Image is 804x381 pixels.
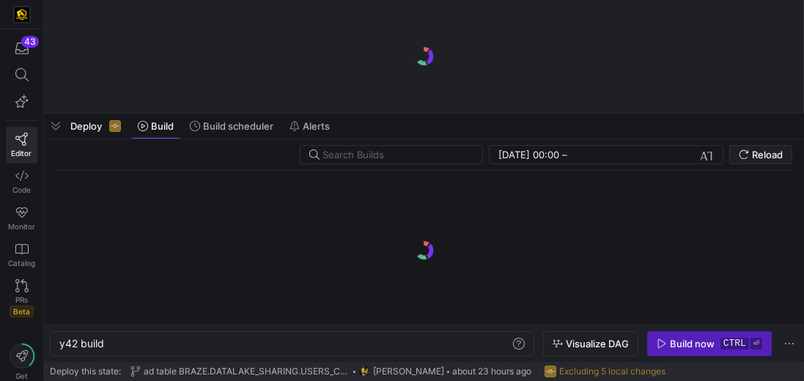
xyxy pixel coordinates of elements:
[413,240,435,262] img: logo.gif
[6,200,37,237] a: Monitor
[12,149,32,158] span: Editor
[15,295,28,304] span: PRs
[566,338,629,349] span: Visualize DAG
[413,45,435,67] img: logo.gif
[6,35,37,62] button: 43
[203,120,273,132] span: Build scheduler
[6,2,37,27] a: https://storage.googleapis.com/y42-prod-data-exchange/images/uAsz27BndGEK0hZWDFeOjoxA7jCwgK9jE472...
[10,306,34,317] span: Beta
[151,120,174,132] span: Build
[183,114,280,138] button: Build scheduler
[373,366,444,377] span: [PERSON_NAME]
[6,273,37,323] a: PRsBeta
[6,127,37,163] a: Editor
[562,149,567,160] span: –
[70,120,102,132] span: Deploy
[570,149,666,160] input: End datetime
[303,120,330,132] span: Alerts
[59,337,104,349] span: y42 build
[670,338,715,349] div: Build now
[283,114,336,138] button: Alerts
[647,331,772,356] button: Build nowctrl⏎
[729,145,792,164] button: Reload
[127,362,535,381] button: ad table BRAZE.DATALAKE_SHARING.USERS_CANVAS_ENTRY_SHARED_ALLhttps://storage.googleapis.com/y42-p...
[6,163,37,200] a: Code
[12,185,31,194] span: Code
[322,149,471,160] input: Search Builds
[21,36,39,48] div: 43
[15,7,29,22] img: https://storage.googleapis.com/y42-prod-data-exchange/images/uAsz27BndGEK0hZWDFeOjoxA7jCwgK9jE472...
[720,338,749,349] kbd: ctrl
[50,366,121,377] span: Deploy this state:
[131,114,180,138] button: Build
[559,366,665,377] span: Excluding 5 local changes
[543,331,638,356] button: Visualize DAG
[6,237,37,273] a: Catalog
[541,362,669,381] button: Excluding 5 local changes
[358,366,370,377] img: https://storage.googleapis.com/y42-prod-data-exchange/images/TkyYhdVHAhZk5dk8nd6xEeaFROCiqfTYinc7...
[750,338,762,349] kbd: ⏎
[8,222,35,231] span: Monitor
[8,259,35,267] span: Catalog
[452,366,531,377] span: about 23 hours ago
[144,366,350,377] span: ad table BRAZE.DATALAKE_SHARING.USERS_CANVAS_ENTRY_SHARED_ALL
[752,149,783,160] span: Reload
[498,149,559,160] input: Start datetime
